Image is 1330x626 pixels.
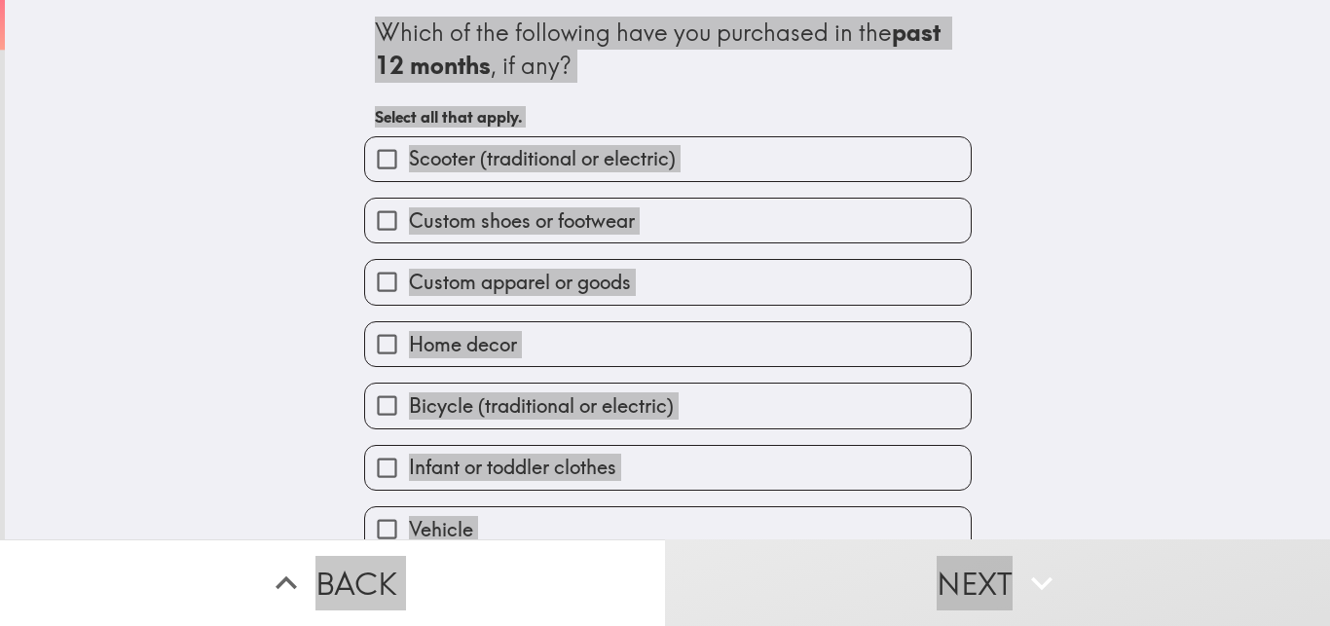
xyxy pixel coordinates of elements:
span: Scooter (traditional or electric) [409,145,676,172]
span: Vehicle [409,516,473,543]
span: Custom shoes or footwear [409,207,635,235]
span: Custom apparel or goods [409,269,631,296]
span: Home decor [409,331,517,358]
button: Custom shoes or footwear [365,199,971,242]
button: Bicycle (traditional or electric) [365,384,971,427]
h6: Select all that apply. [375,106,961,128]
button: Infant or toddler clothes [365,446,971,490]
div: Which of the following have you purchased in the , if any? [375,17,961,82]
button: Next [665,539,1330,626]
button: Scooter (traditional or electric) [365,137,971,181]
b: past 12 months [375,18,946,80]
button: Home decor [365,322,971,366]
span: Bicycle (traditional or electric) [409,392,674,420]
button: Custom apparel or goods [365,260,971,304]
button: Vehicle [365,507,971,551]
span: Infant or toddler clothes [409,454,616,481]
